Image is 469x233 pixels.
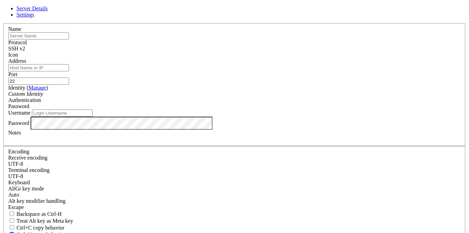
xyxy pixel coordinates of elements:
span: ( ) [27,85,48,91]
label: Whether the Alt key acts as a Meta key or as a distinct Alt key. [8,218,73,224]
label: Address [8,58,26,64]
label: Controls how the Alt key is handled. Escape: Send an ESC prefix. 8-Bit: Add 128 to the typed char... [8,198,66,204]
span: SSH v2 [8,46,25,51]
input: Server Name [8,32,69,39]
label: Icon [8,52,18,58]
div: Auto [8,192,461,198]
label: Protocol [8,39,27,45]
div: SSH v2 [8,46,461,52]
span: UTF-8 [8,173,23,179]
span: Auto [8,192,19,198]
input: Backspace as Ctrl-H [10,211,14,216]
div: Custom Identity [8,91,461,97]
label: Keyboard [8,179,30,185]
i: Custom Identity [8,91,43,97]
input: Port Number [8,78,69,85]
label: Notes [8,130,21,136]
input: Treat Alt key as Meta key [10,218,14,223]
label: Set the expected encoding for data received from the host. If the encodings do not match, visual ... [8,155,47,161]
span: Treat Alt key as Meta key [16,218,73,224]
label: Username [8,110,31,116]
div: Password [8,103,461,109]
label: Port [8,71,18,77]
label: Ctrl-C copies if true, send ^C to host if false. Ctrl-Shift-C sends ^C to host if true, copies if... [8,225,65,231]
div: UTF-8 [8,161,461,167]
input: Ctrl+C copy behavior [10,225,14,230]
label: Password [8,120,29,126]
a: Manage [28,85,46,91]
label: Set the expected encoding for data received from the host. If the encodings do not match, visual ... [8,186,44,191]
label: Authentication [8,97,41,103]
span: UTF-8 [8,161,23,167]
div: (0, 1) [3,9,5,14]
div: Escape [8,204,461,210]
span: Ctrl+C copy behavior [16,225,65,231]
a: Settings [16,12,34,18]
a: Server Details [16,5,48,11]
label: Encoding [8,149,29,154]
x-row: Connection timed out [3,3,351,9]
input: Host Name or IP [8,64,69,71]
label: The default terminal encoding. ISO-2022 enables character map translations (like graphics maps). ... [8,167,49,173]
span: Escape [8,204,24,210]
input: Login Username [32,109,93,117]
span: Backspace as Ctrl-H [16,211,62,217]
div: UTF-8 [8,173,461,179]
span: Password [8,103,29,109]
label: Name [8,26,21,32]
label: Identity [8,85,48,91]
label: If true, the backspace should send BS ('\x08', aka ^H). Otherwise the backspace key should send '... [8,211,62,217]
